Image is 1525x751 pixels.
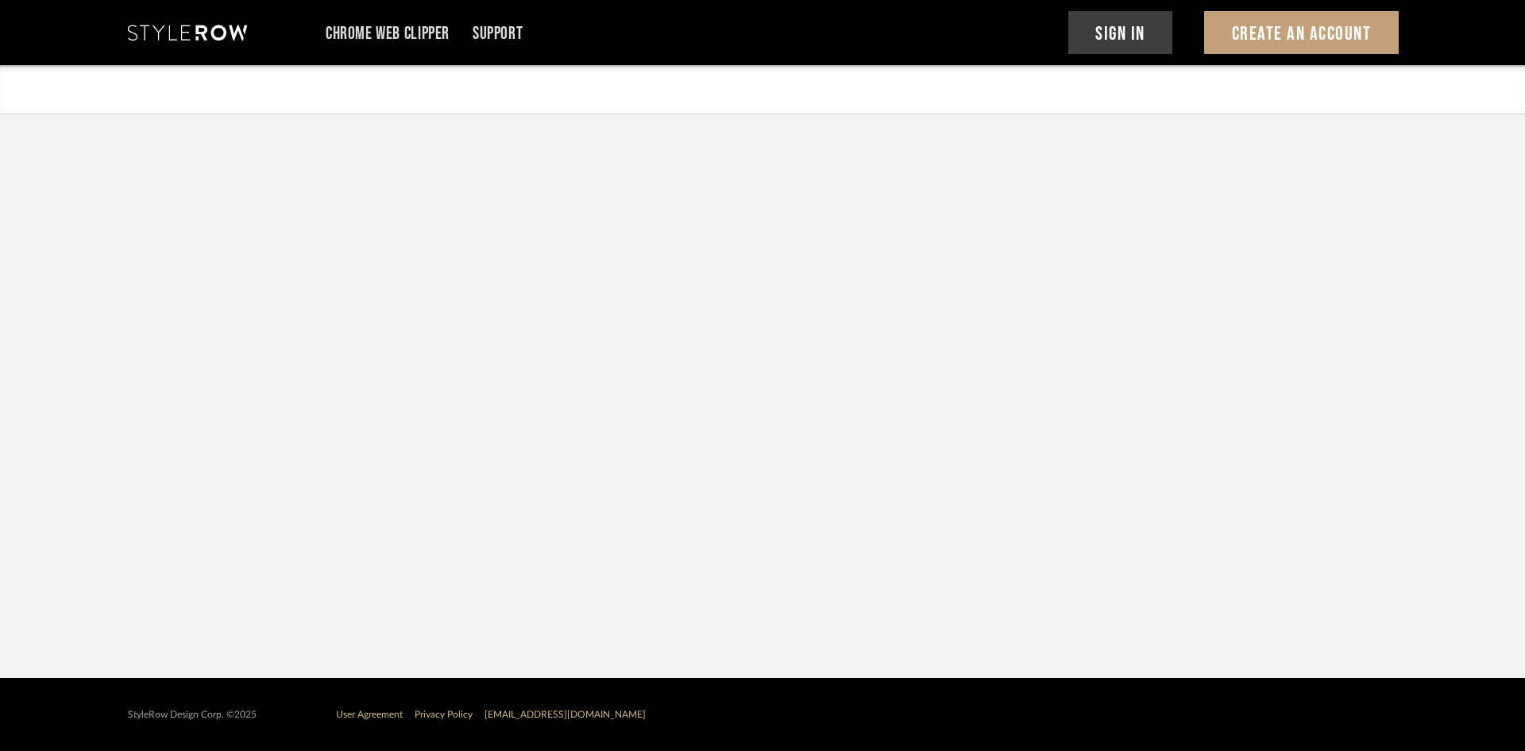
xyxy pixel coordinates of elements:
button: Create An Account [1204,11,1399,54]
a: User Agreement [336,710,403,719]
a: Support [473,27,523,41]
a: Chrome Web Clipper [326,27,450,41]
button: Sign In [1068,11,1173,54]
a: [EMAIL_ADDRESS][DOMAIN_NAME] [485,710,646,719]
div: StyleRow Design Corp. ©2025 [128,709,257,721]
a: Privacy Policy [415,710,473,719]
